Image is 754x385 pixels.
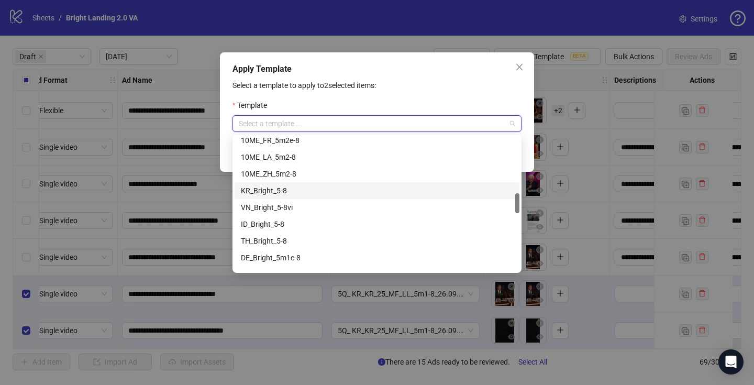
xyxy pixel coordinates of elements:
div: 10ME_LA_5m2-8 [235,149,519,166]
div: 10ME_ZH_5m2-8 [241,168,513,180]
div: VN_Bright_5-8vi [235,199,519,216]
div: LA_bright_5m1e-8 [241,269,513,280]
div: KR_Bright_5-8 [235,182,519,199]
div: 10ME_FR_5m2e-8 [235,132,519,149]
div: ID_Bright_5-8 [235,216,519,233]
div: 10ME_LA_5m2-8 [241,151,513,163]
div: Open Intercom Messenger [718,349,744,375]
div: LA_bright_5m1e-8 [235,266,519,283]
div: 10ME_ZH_5m2-8 [235,166,519,182]
div: DE_Bright_5m1e-8 [235,249,519,266]
div: VN_Bright_5-8vi [241,202,513,213]
button: Close [511,59,528,75]
div: 10ME_FR_5m2e-8 [241,135,513,146]
div: Apply Template [232,63,522,75]
div: DE_Bright_5m1e-8 [241,252,513,263]
label: Template [232,100,274,111]
span: close [515,63,524,71]
div: TH_Bright_5-8 [241,235,513,247]
div: KR_Bright_5-8 [241,185,513,196]
div: TH_Bright_5-8 [235,233,519,249]
div: ID_Bright_5-8 [241,218,513,230]
p: Select a template to apply to 2 selected items: [232,80,522,91]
